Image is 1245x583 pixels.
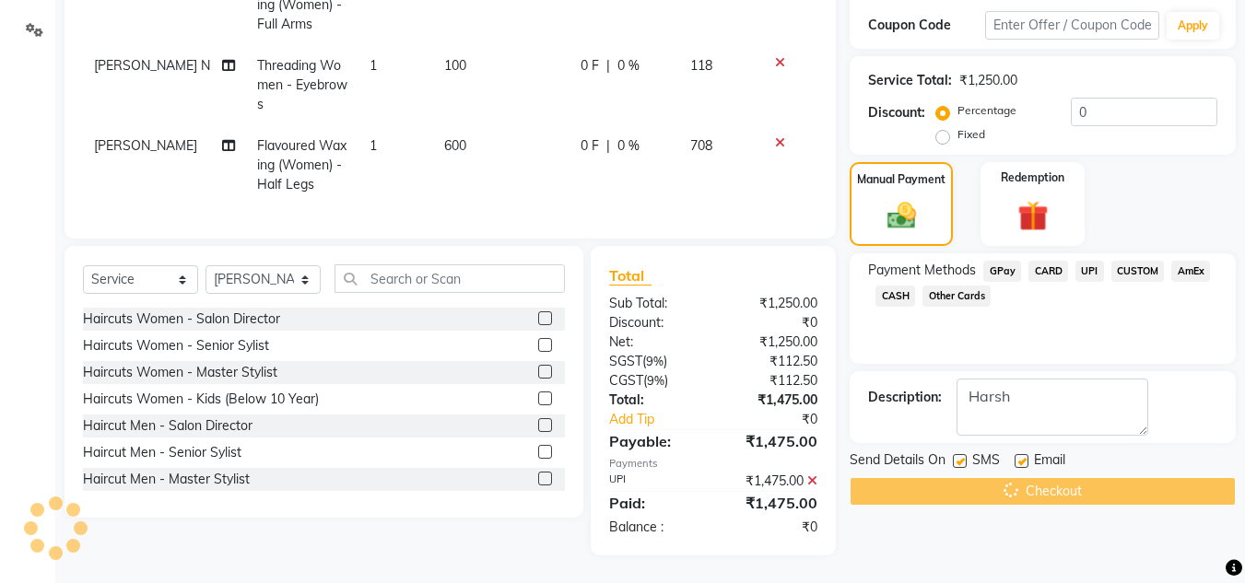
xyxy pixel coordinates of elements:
[713,492,831,514] div: ₹1,475.00
[713,371,831,391] div: ₹112.50
[1008,197,1058,235] img: _gift.svg
[595,410,733,429] a: Add Tip
[606,136,610,156] span: |
[595,518,713,537] div: Balance :
[1001,169,1064,186] label: Redemption
[257,137,346,192] span: Flavoured Waxing (Women) - Half Legs
[713,472,831,491] div: ₹1,475.00
[595,430,713,452] div: Payable:
[370,137,377,154] span: 1
[94,137,197,154] span: [PERSON_NAME]
[713,352,831,371] div: ₹112.50
[957,102,1016,119] label: Percentage
[83,336,269,356] div: Haircuts Women - Senior Sylist
[595,371,713,391] div: ( )
[581,136,599,156] span: 0 F
[713,391,831,410] div: ₹1,475.00
[94,57,210,74] span: [PERSON_NAME] N
[609,353,642,369] span: SGST
[609,266,652,286] span: Total
[617,136,640,156] span: 0 %
[922,286,991,307] span: Other Cards
[335,264,565,293] input: Search or Scan
[878,199,925,232] img: _cash.svg
[595,492,713,514] div: Paid:
[850,450,945,473] span: Send Details On
[690,137,712,154] span: 708
[606,56,610,76] span: |
[957,126,985,143] label: Fixed
[959,71,1017,90] div: ₹1,250.00
[595,294,713,313] div: Sub Total:
[868,71,952,90] div: Service Total:
[257,57,347,112] span: Threading Women - Eyebrows
[868,16,984,35] div: Coupon Code
[713,332,831,352] div: ₹1,250.00
[1111,261,1165,282] span: CUSTOM
[595,332,713,352] div: Net:
[609,372,643,389] span: CGST
[1034,450,1065,473] span: Email
[875,286,915,307] span: CASH
[1075,261,1104,282] span: UPI
[370,57,377,74] span: 1
[83,363,277,382] div: Haircuts Women - Master Stylist
[713,518,831,537] div: ₹0
[646,354,664,368] span: 9%
[83,390,319,409] div: Haircuts Women - Kids (Below 10 Year)
[868,103,925,122] div: Discount:
[713,430,831,452] div: ₹1,475.00
[83,443,241,462] div: Haircut Men - Senior Sylist
[609,456,817,472] div: Payments
[617,56,640,76] span: 0 %
[972,450,1000,473] span: SMS
[595,391,713,410] div: Total:
[581,56,599,76] span: 0 F
[868,261,976,280] span: Payment Methods
[1171,261,1210,282] span: AmEx
[595,313,713,332] div: Discount:
[985,11,1159,40] input: Enter Offer / Coupon Code
[444,137,466,154] span: 600
[690,57,712,74] span: 118
[857,171,945,188] label: Manual Payment
[595,352,713,371] div: ( )
[713,313,831,332] div: ₹0
[647,373,664,388] span: 9%
[83,309,280,329] div: Haircuts Women - Salon Director
[1167,12,1219,40] button: Apply
[595,472,713,491] div: UPI
[734,410,832,429] div: ₹0
[83,416,253,436] div: Haircut Men - Salon Director
[444,57,466,74] span: 100
[1028,261,1068,282] span: CARD
[713,294,831,313] div: ₹1,250.00
[83,470,250,489] div: Haircut Men - Master Stylist
[868,388,942,407] div: Description:
[983,261,1021,282] span: GPay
